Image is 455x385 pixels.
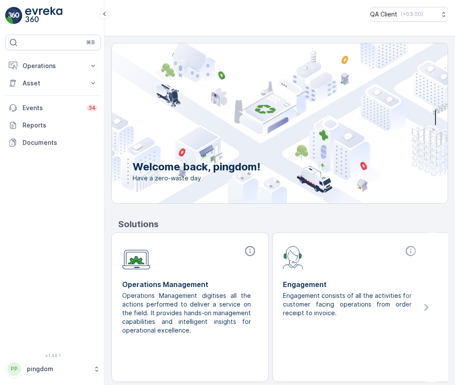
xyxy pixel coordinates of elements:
button: PPpingdom [5,360,101,378]
a: Events34 [5,99,101,117]
button: Asset [5,75,101,92]
img: city illustration [73,43,448,203]
button: Operations [5,57,101,75]
img: module-icon [283,245,303,269]
p: Welcome back, pingdom! [133,160,260,174]
img: logo [5,7,23,24]
p: Engagement consists of all the activities for customer facing operations from order receipt to in... [283,291,412,317]
img: module-icon [122,245,150,270]
p: Operations Management [122,279,258,290]
p: QA Client [370,10,397,19]
p: Solutions [118,218,448,231]
p: Operations [23,62,84,70]
div: PP [7,362,21,376]
p: Engagement [283,279,419,290]
p: 34 [88,104,96,111]
p: ⌘B [86,39,95,46]
img: logo_light-DOdMpM7g.png [25,7,62,24]
span: v 1.48.1 [5,353,101,358]
p: ( +03:00 ) [401,11,423,18]
a: Documents [5,134,101,151]
a: Reports [5,117,101,134]
p: Asset [23,79,84,88]
p: Documents [23,138,97,147]
p: Events [23,104,81,112]
p: Operations Management digitises all the actions performed to deliver a service on the field. It p... [122,291,251,335]
button: QA Client(+03:00) [370,7,448,22]
p: pingdom [27,365,89,373]
p: Reports [23,121,97,130]
span: Have a zero-waste day [133,174,260,183]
